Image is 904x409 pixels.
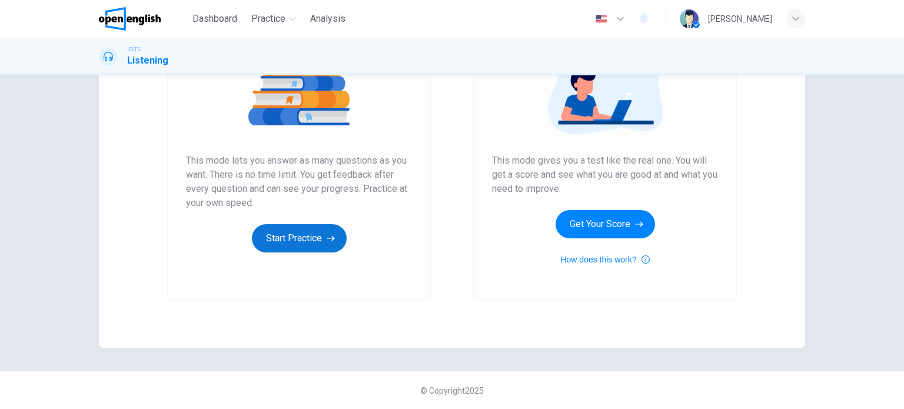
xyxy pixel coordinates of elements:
[252,224,347,252] button: Start Practice
[188,8,242,29] button: Dashboard
[420,386,484,395] span: © Copyright 2025
[251,12,285,26] span: Practice
[186,154,412,210] span: This mode lets you answer as many questions as you want. There is no time limit. You get feedback...
[680,9,699,28] img: Profile picture
[492,154,718,196] span: This mode gives you a test like the real one. You will get a score and see what you are good at a...
[127,45,141,54] span: IELTS
[708,12,772,26] div: [PERSON_NAME]
[247,8,301,29] button: Practice
[192,12,237,26] span: Dashboard
[556,210,655,238] button: Get Your Score
[127,54,168,68] h1: Listening
[594,15,609,24] img: en
[310,12,345,26] span: Analysis
[305,8,350,29] button: Analysis
[99,7,161,31] img: OpenEnglish logo
[99,7,188,31] a: OpenEnglish logo
[560,252,649,267] button: How does this work?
